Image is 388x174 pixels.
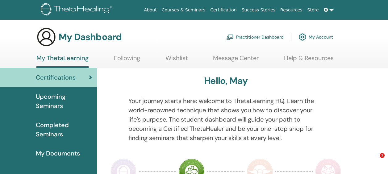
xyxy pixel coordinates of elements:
p: Your journey starts here; welcome to ThetaLearning HQ. Learn the world-renowned technique that sh... [128,96,323,143]
iframe: Intercom live chat [367,153,382,168]
img: cog.svg [299,32,306,42]
span: Completed Seminars [36,120,92,139]
a: Practitioner Dashboard [226,30,284,44]
a: Help & Resources [284,54,334,66]
span: Certifications [36,73,76,82]
span: Upcoming Seminars [36,92,92,110]
a: Resources [278,4,305,16]
a: About [141,4,159,16]
span: My Documents [36,149,80,158]
a: Message Center [213,54,259,66]
span: 1 [380,153,385,158]
h3: My Dashboard [59,31,122,43]
a: Success Stories [239,4,278,16]
a: Certification [208,4,239,16]
a: My Account [299,30,333,44]
a: My ThetaLearning [36,54,89,68]
a: Following [114,54,140,66]
a: Store [305,4,321,16]
a: Courses & Seminars [159,4,208,16]
img: generic-user-icon.jpg [36,27,56,47]
a: Wishlist [165,54,188,66]
h3: Hello, May [204,75,248,86]
img: chalkboard-teacher.svg [226,34,234,40]
img: logo.png [41,3,115,17]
